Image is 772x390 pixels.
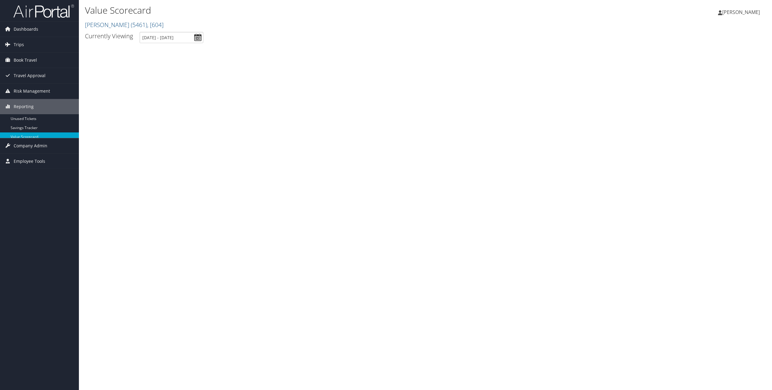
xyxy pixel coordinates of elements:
[131,21,147,29] span: ( 5461 )
[14,37,24,52] span: Trips
[14,22,38,37] span: Dashboards
[14,99,34,114] span: Reporting
[14,154,45,169] span: Employee Tools
[147,21,164,29] span: , [ 604 ]
[718,3,766,21] a: [PERSON_NAME]
[85,32,133,40] h3: Currently Viewing
[14,68,46,83] span: Travel Approval
[85,4,539,17] h1: Value Scorecard
[140,32,203,43] input: [DATE] - [DATE]
[14,138,47,153] span: Company Admin
[14,84,50,99] span: Risk Management
[85,21,164,29] a: [PERSON_NAME]
[722,9,760,15] span: [PERSON_NAME]
[13,4,74,18] img: airportal-logo.png
[14,53,37,68] span: Book Travel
